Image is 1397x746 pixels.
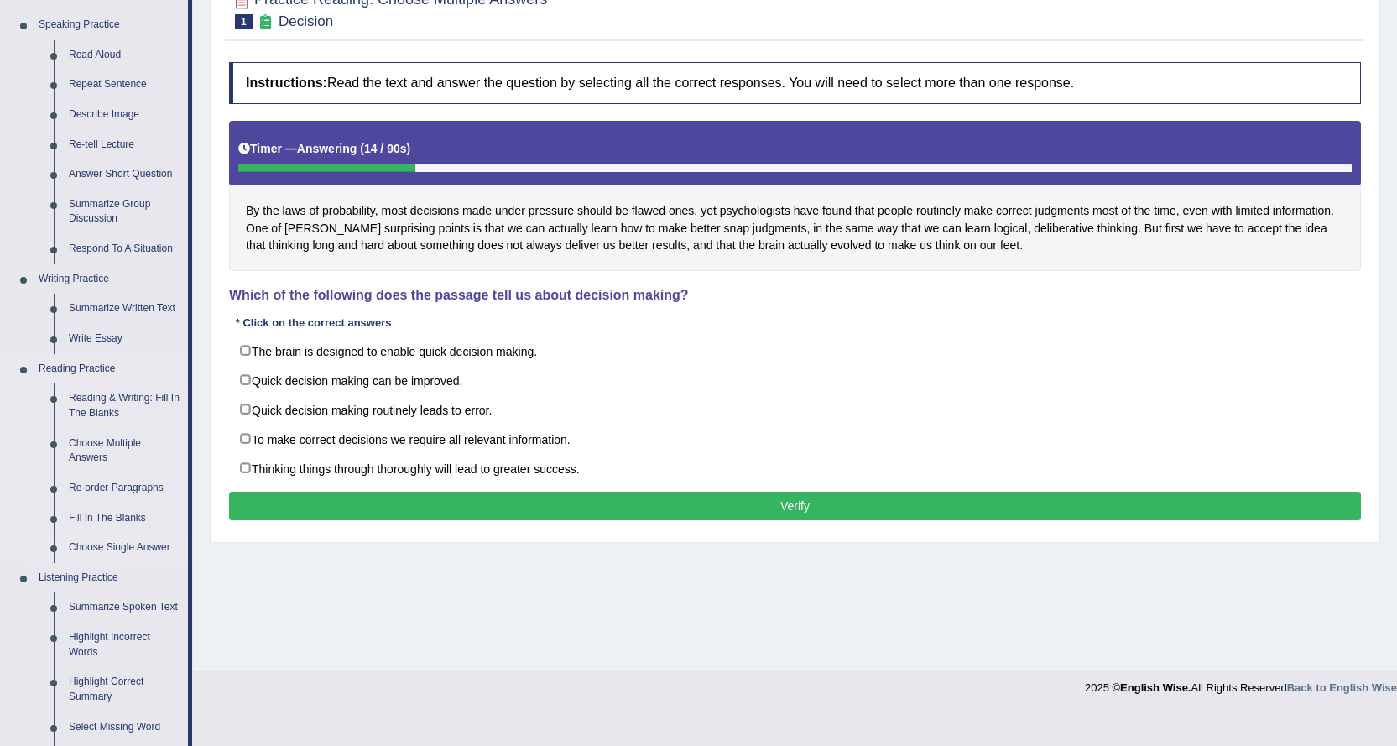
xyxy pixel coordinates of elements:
[61,473,188,503] a: Re-order Paragraphs
[360,142,364,155] b: (
[229,336,1361,366] label: The brain is designed to enable quick decision making.
[229,453,1361,483] label: Thinking things through thoroughly will lead to greater success.
[229,394,1361,425] label: Quick decision making routinely leads to error.
[61,100,188,130] a: Describe Image
[229,62,1361,104] h4: Read the text and answer the question by selecting all the correct responses. You will need to se...
[364,142,407,155] b: 14 / 90s
[31,354,188,384] a: Reading Practice
[229,121,1361,271] div: By the laws of probability, most decisions made under pressure should be flawed ones, yet psychol...
[61,159,188,190] a: Answer Short Question
[61,592,188,623] a: Summarize Spoken Text
[61,712,188,743] a: Select Missing Word
[407,142,411,155] b: )
[61,40,188,70] a: Read Aloud
[61,429,188,473] a: Choose Multiple Answers
[31,264,188,295] a: Writing Practice
[61,130,188,160] a: Re-tell Lecture
[61,294,188,324] a: Summarize Written Text
[229,315,398,331] div: * Click on the correct answers
[229,492,1361,520] button: Verify
[61,190,188,234] a: Summarize Group Discussion
[61,70,188,100] a: Repeat Sentence
[1287,681,1397,694] a: Back to English Wise
[61,667,188,712] a: Highlight Correct Summary
[61,324,188,354] a: Write Essay
[61,533,188,563] a: Choose Single Answer
[235,14,253,29] span: 1
[297,142,357,155] b: Answering
[61,503,188,534] a: Fill In The Blanks
[279,13,333,29] small: Decision
[229,288,1361,303] h4: Which of the following does the passage tell us about decision making?
[229,365,1361,395] label: Quick decision making can be improved.
[246,76,327,90] b: Instructions:
[61,623,188,667] a: Highlight Incorrect Words
[229,424,1361,454] label: To make correct decisions we require all relevant information.
[61,234,188,264] a: Respond To A Situation
[238,143,410,155] h5: Timer —
[31,563,188,593] a: Listening Practice
[257,14,274,30] small: Exam occurring question
[1085,671,1397,696] div: 2025 © All Rights Reserved
[31,10,188,40] a: Speaking Practice
[1120,681,1191,694] strong: English Wise.
[61,383,188,428] a: Reading & Writing: Fill In The Blanks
